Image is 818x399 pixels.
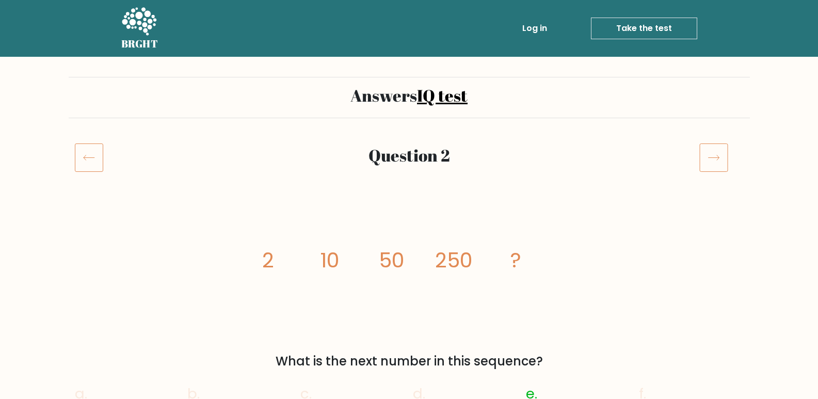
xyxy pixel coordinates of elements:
a: IQ test [417,84,468,106]
a: Log in [518,18,551,39]
h2: Answers [75,86,744,105]
tspan: ? [510,246,521,275]
div: What is the next number in this sequence? [81,352,737,371]
a: BRGHT [121,4,158,53]
h2: Question 2 [132,146,687,165]
tspan: 250 [435,246,472,275]
tspan: 50 [379,246,405,275]
h5: BRGHT [121,38,158,50]
tspan: 2 [262,246,274,275]
a: Take the test [591,18,697,39]
tspan: 10 [320,246,340,275]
